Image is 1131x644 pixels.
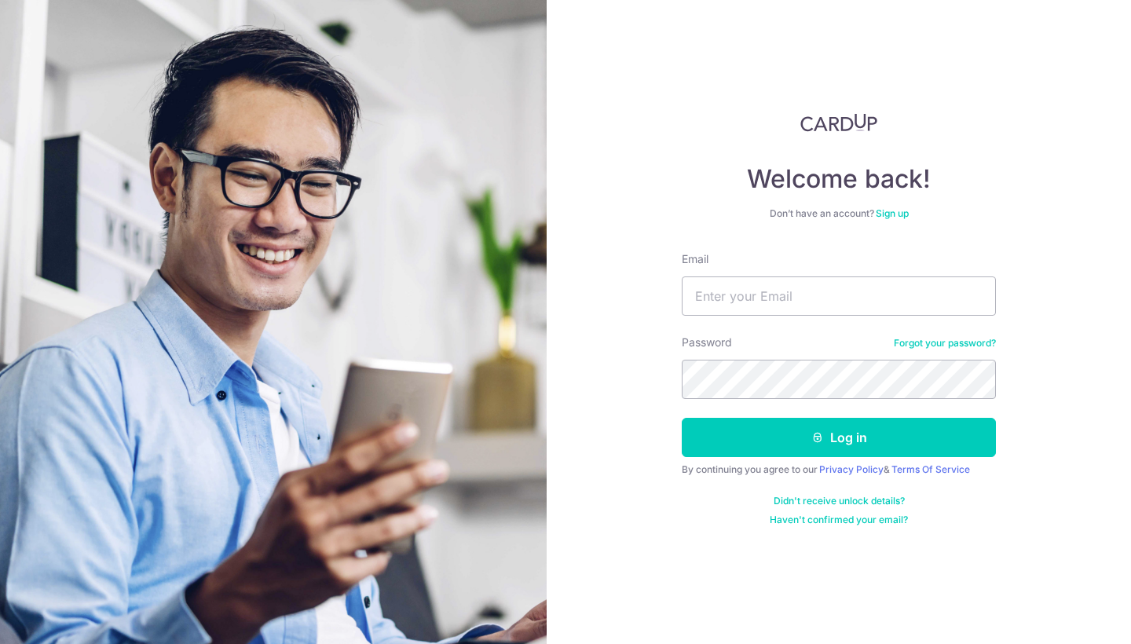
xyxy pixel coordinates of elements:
[819,463,884,475] a: Privacy Policy
[891,463,970,475] a: Terms Of Service
[770,514,908,526] a: Haven't confirmed your email?
[800,113,877,132] img: CardUp Logo
[682,163,996,195] h4: Welcome back!
[682,276,996,316] input: Enter your Email
[774,495,905,507] a: Didn't receive unlock details?
[682,335,732,350] label: Password
[876,207,909,219] a: Sign up
[682,418,996,457] button: Log in
[682,207,996,220] div: Don’t have an account?
[894,337,996,349] a: Forgot your password?
[682,251,708,267] label: Email
[682,463,996,476] div: By continuing you agree to our &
